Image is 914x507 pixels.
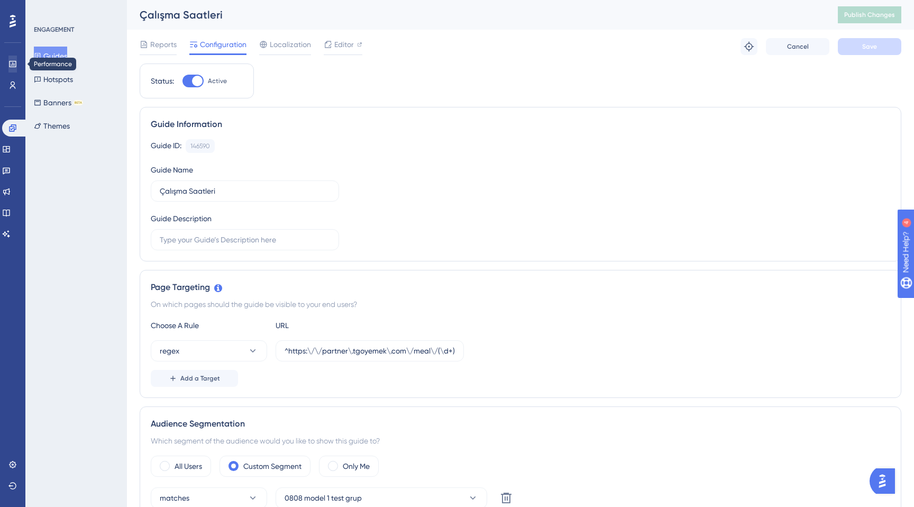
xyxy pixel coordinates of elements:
[270,38,311,51] span: Localization
[151,212,212,225] div: Guide Description
[838,6,901,23] button: Publish Changes
[151,298,890,311] div: On which pages should the guide be visible to your end users?
[151,418,890,430] div: Audience Segmentation
[151,319,267,332] div: Choose A Rule
[208,77,227,85] span: Active
[150,38,177,51] span: Reports
[160,492,189,504] span: matches
[844,11,895,19] span: Publish Changes
[838,38,901,55] button: Save
[175,460,202,473] label: All Users
[151,164,193,176] div: Guide Name
[34,93,83,112] button: BannersBETA
[243,460,301,473] label: Custom Segment
[34,116,70,135] button: Themes
[160,234,330,246] input: Type your Guide’s Description here
[285,345,455,357] input: yourwebsite.com/path
[766,38,829,55] button: Cancel
[140,7,811,22] div: Çalışma Saatleri
[25,3,66,15] span: Need Help?
[160,185,330,197] input: Type your Guide’s Name here
[334,38,354,51] span: Editor
[180,374,220,383] span: Add a Target
[34,70,73,89] button: Hotspots
[74,100,83,105] div: BETA
[34,47,67,66] button: Guides
[34,25,74,34] div: ENGAGEMENT
[200,38,246,51] span: Configuration
[74,5,77,14] div: 4
[151,75,174,87] div: Status:
[870,465,901,497] iframe: UserGuiding AI Assistant Launcher
[151,139,181,153] div: Guide ID:
[343,460,370,473] label: Only Me
[160,345,179,357] span: regex
[151,118,890,131] div: Guide Information
[787,42,809,51] span: Cancel
[276,319,392,332] div: URL
[151,340,267,361] button: regex
[190,142,210,150] div: 146590
[151,370,238,387] button: Add a Target
[285,492,362,504] span: 0808 model 1 test grup
[862,42,877,51] span: Save
[151,281,890,294] div: Page Targeting
[151,434,890,447] div: Which segment of the audience would you like to show this guide to?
